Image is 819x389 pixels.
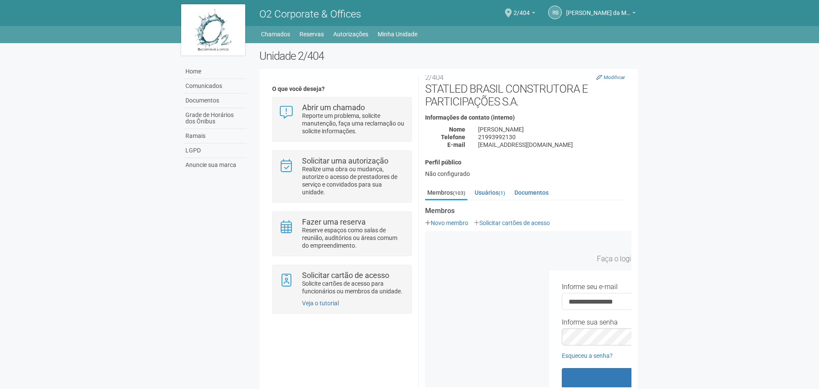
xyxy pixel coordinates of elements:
div: [PERSON_NAME] [472,126,631,133]
h4: Informações de contato (interno) [425,114,625,121]
strong: Solicitar uma autorização [302,156,388,165]
a: Reservas [299,28,324,40]
strong: Membros [425,207,625,215]
div: 21993992130 [472,133,631,141]
a: Modificar [596,73,625,80]
span: 2/404 [514,1,530,16]
a: Novo membro [425,219,468,226]
a: Grade de Horários dos Ônibus [183,108,247,129]
a: Usuários(1) [473,186,507,199]
a: Documentos [512,186,551,199]
a: Autorizações [333,28,368,40]
label: Informe sua senha [562,319,618,326]
a: Anuncie sua marca [183,158,247,172]
a: [PERSON_NAME] da Motta Junior [566,11,636,18]
small: Modificar [604,74,625,80]
label: Informe seu e-mail [562,283,618,291]
div: [EMAIL_ADDRESS][DOMAIN_NAME] [472,141,631,149]
strong: E-mail [447,141,465,148]
h2: Bem-vindo [549,237,771,264]
a: Abrir um chamado Reporte um problema, solicite manutenção, faça uma reclamação ou solicite inform... [279,104,405,135]
p: Reporte um problema, solicite manutenção, faça uma reclamação ou solicite informações. [302,112,405,135]
a: Chamados [261,28,290,40]
h4: O que você deseja? [272,86,412,92]
strong: Nome [449,126,465,133]
span: Raul Barrozo da Motta Junior [566,1,630,16]
p: Solicite cartões de acesso para funcionários ou membros da unidade. [302,280,405,295]
a: Veja o tutorial [302,300,339,307]
h4: Perfil público [425,159,625,166]
strong: Abrir um chamado [302,103,365,112]
a: Comunicados [183,79,247,94]
a: Fazer uma reserva Reserve espaços como salas de reunião, auditórios ou áreas comum do empreendime... [279,218,405,249]
small: 2/404 [425,73,625,82]
a: LGPD [183,143,247,158]
a: Home [183,64,247,79]
a: RB [548,6,562,19]
a: Minha Unidade [378,28,417,40]
strong: Telefone [441,134,465,140]
small: (103) [453,190,465,196]
h2: Unidade 2/404 [259,50,638,62]
span: O2 Corporate & Offices [259,8,361,20]
strong: Solicitar cartão de acesso [302,271,389,280]
div: Não configurado [425,170,625,178]
a: Solicitar uma autorização Realize uma obra ou mudança, autorize o acesso de prestadores de serviç... [279,157,405,196]
a: Membros(103) [425,186,467,200]
h2: STATLED BRASIL CONSTRUTORA E PARTICIPAÇÕES S.A. [425,73,625,108]
a: Documentos [183,94,247,108]
a: Solicitar cartão de acesso Solicite cartões de acesso para funcionários ou membros da unidade. [279,272,405,295]
p: Reserve espaços como salas de reunião, auditórios ou áreas comum do empreendimento. [302,226,405,249]
a: Esqueceu a senha? [562,352,613,359]
small: (1) [499,190,505,196]
a: Ramais [183,129,247,143]
p: Realize uma obra ou mudança, autorize o acesso de prestadores de serviço e convidados para sua un... [302,165,405,196]
a: 2/404 [514,11,535,18]
a: Solicitar cartões de acesso [474,219,550,226]
small: Faça o login para acessar [549,254,771,264]
strong: Fazer uma reserva [302,217,366,226]
img: logo.jpg [181,4,245,56]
